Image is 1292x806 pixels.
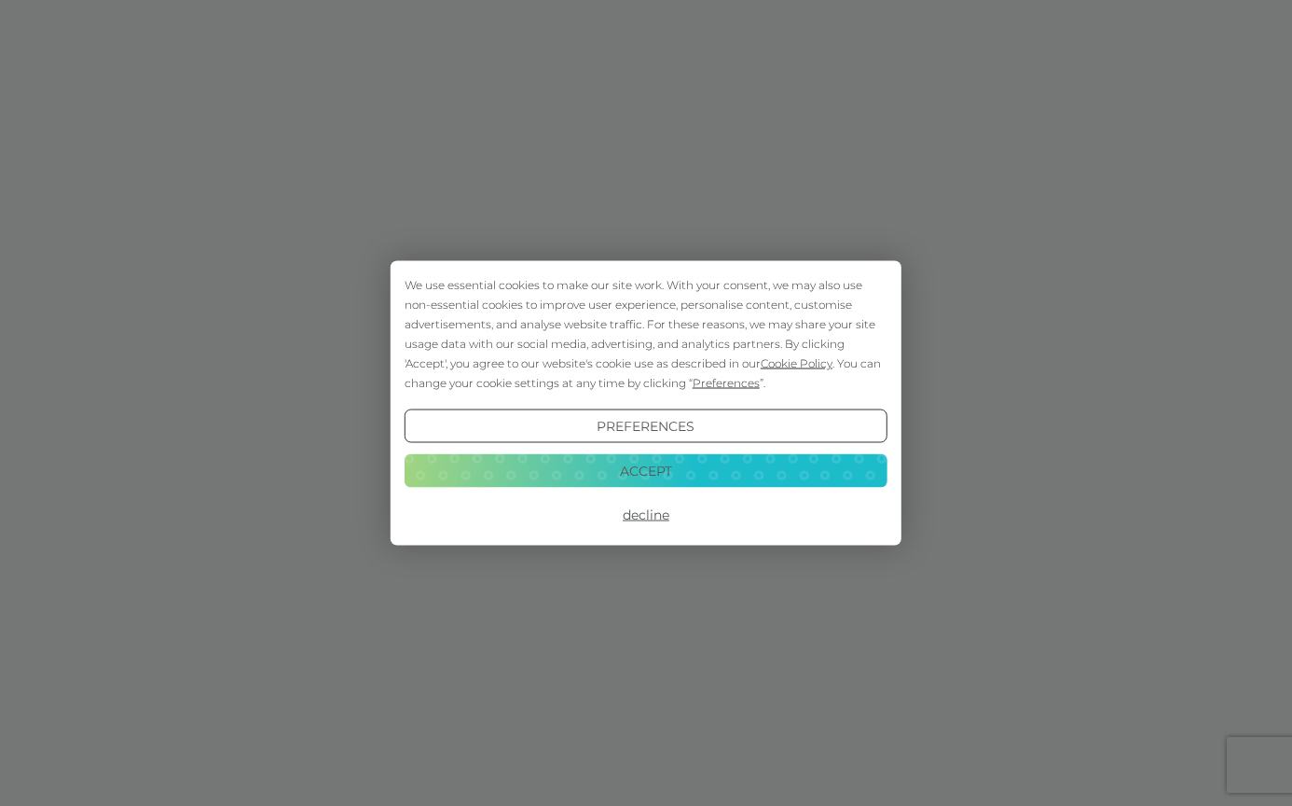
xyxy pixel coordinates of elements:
[391,261,901,546] div: Cookie Consent Prompt
[693,376,760,390] span: Preferences
[405,275,887,393] div: We use essential cookies to make our site work. With your consent, we may also use non-essential ...
[405,410,887,443] button: Preferences
[405,453,887,487] button: Accept
[405,498,887,532] button: Decline
[761,356,832,370] span: Cookie Policy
